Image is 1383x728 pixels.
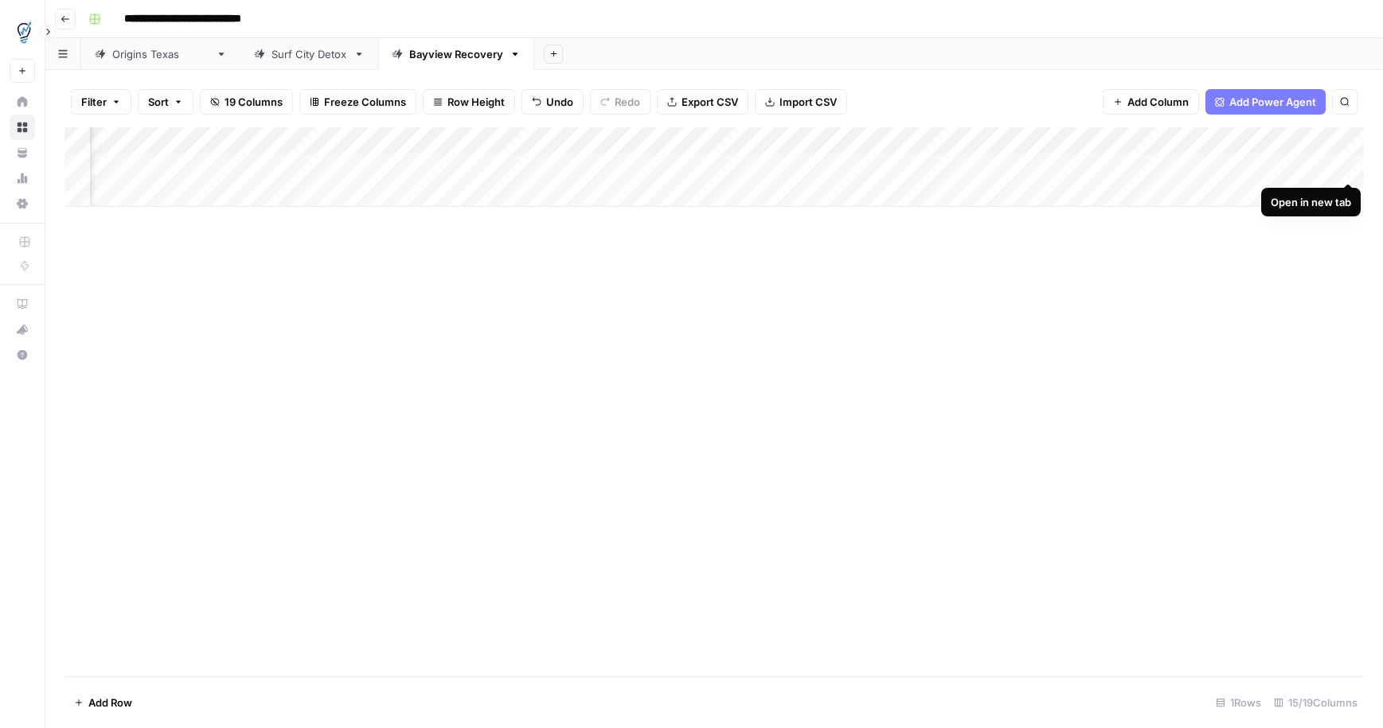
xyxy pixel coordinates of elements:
[10,291,35,317] a: AirOps Academy
[755,89,847,115] button: Import CSV
[225,94,283,110] span: 19 Columns
[10,18,38,47] img: TDI Content Team Logo
[138,89,193,115] button: Sort
[88,695,132,710] span: Add Row
[71,89,131,115] button: Filter
[299,89,416,115] button: Freeze Columns
[81,38,240,70] a: Origins [US_STATE]
[64,690,142,715] button: Add Row
[200,89,293,115] button: 19 Columns
[1229,94,1316,110] span: Add Power Agent
[447,94,505,110] span: Row Height
[590,89,650,115] button: Redo
[378,38,534,70] a: Bayview Recovery
[324,94,406,110] span: Freeze Columns
[779,94,837,110] span: Import CSV
[10,317,35,342] button: What's new?
[423,89,515,115] button: Row Height
[112,46,209,62] div: Origins [US_STATE]
[546,94,573,110] span: Undo
[148,94,169,110] span: Sort
[10,140,35,165] a: Your Data
[1271,194,1351,210] div: Open in new tab
[81,94,107,110] span: Filter
[10,191,35,216] a: Settings
[1268,690,1364,715] div: 15/19 Columns
[522,89,584,115] button: Undo
[1205,89,1326,115] button: Add Power Agent
[10,89,35,115] a: Home
[682,94,738,110] span: Export CSV
[240,38,378,70] a: Surf City Detox
[10,115,35,140] a: Browse
[1103,89,1199,115] button: Add Column
[1209,690,1268,715] div: 1 Rows
[615,94,640,110] span: Redo
[657,89,748,115] button: Export CSV
[10,165,35,191] a: Usage
[1127,94,1189,110] span: Add Column
[10,342,35,368] button: Help + Support
[272,46,347,62] div: Surf City Detox
[10,317,34,341] div: What's new?
[409,46,503,62] div: Bayview Recovery
[10,13,35,53] button: Workspace: TDI Content Team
